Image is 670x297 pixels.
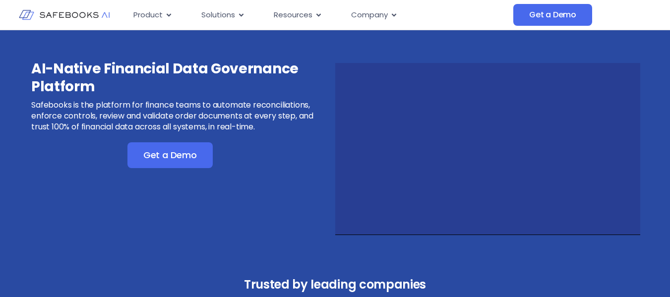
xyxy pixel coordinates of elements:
[180,275,490,295] h3: Trusted by leading companies
[274,9,312,21] span: Resources
[513,4,592,26] a: Get a Demo
[31,100,333,132] p: Safebooks is the platform for finance teams to automate reconciliations, enforce controls, review...
[201,9,235,21] span: Solutions
[127,142,213,168] a: Get a Demo
[351,9,388,21] span: Company
[133,9,163,21] span: Product
[31,60,333,96] h3: AI-Native Financial Data Governance Platform
[125,5,513,25] nav: Menu
[143,150,197,160] span: Get a Demo
[125,5,513,25] div: Menu Toggle
[529,10,576,20] span: Get a Demo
